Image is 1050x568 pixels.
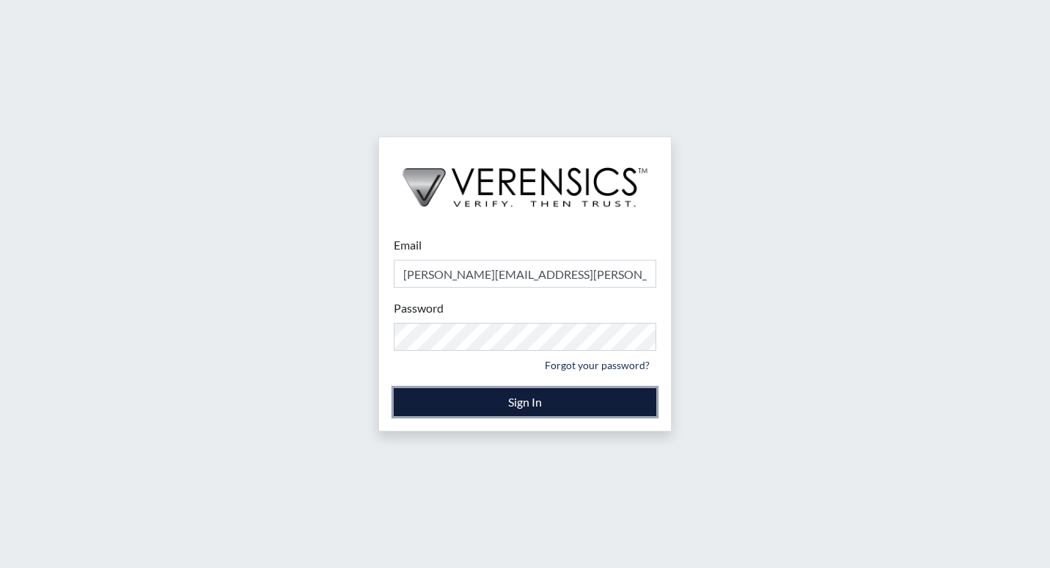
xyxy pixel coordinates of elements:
label: Password [394,299,444,317]
label: Email [394,236,422,254]
button: Sign In [394,388,656,416]
a: Forgot your password? [538,354,656,376]
img: logo-wide-black.2aad4157.png [379,137,671,222]
input: Email [394,260,656,288]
